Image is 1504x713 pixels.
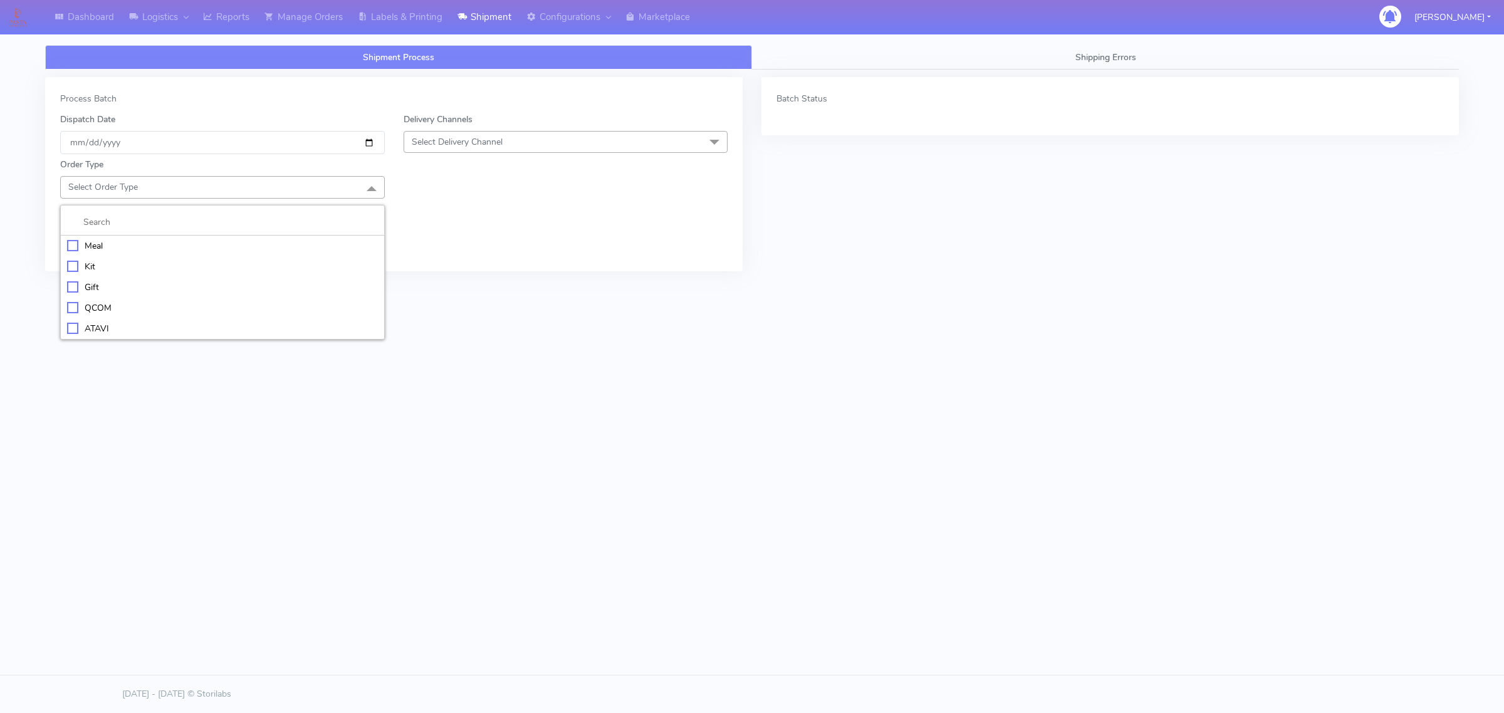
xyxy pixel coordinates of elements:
div: Kit [67,260,378,273]
div: ATAVI [67,322,378,335]
label: Dispatch Date [60,113,115,126]
div: Gift [67,281,378,294]
div: Meal [67,239,378,252]
button: [PERSON_NAME] [1405,4,1500,30]
span: Shipment Process [363,51,434,63]
div: Process Batch [60,92,728,105]
span: Select Order Type [68,181,138,193]
label: Order Type [60,158,103,171]
span: Shipping Errors [1075,51,1136,63]
div: QCOM [67,301,378,315]
input: multiselect-search [67,216,378,229]
ul: Tabs [45,45,1459,70]
span: Select Delivery Channel [412,136,503,148]
label: Delivery Channels [404,113,473,126]
div: Batch Status [776,92,1444,105]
